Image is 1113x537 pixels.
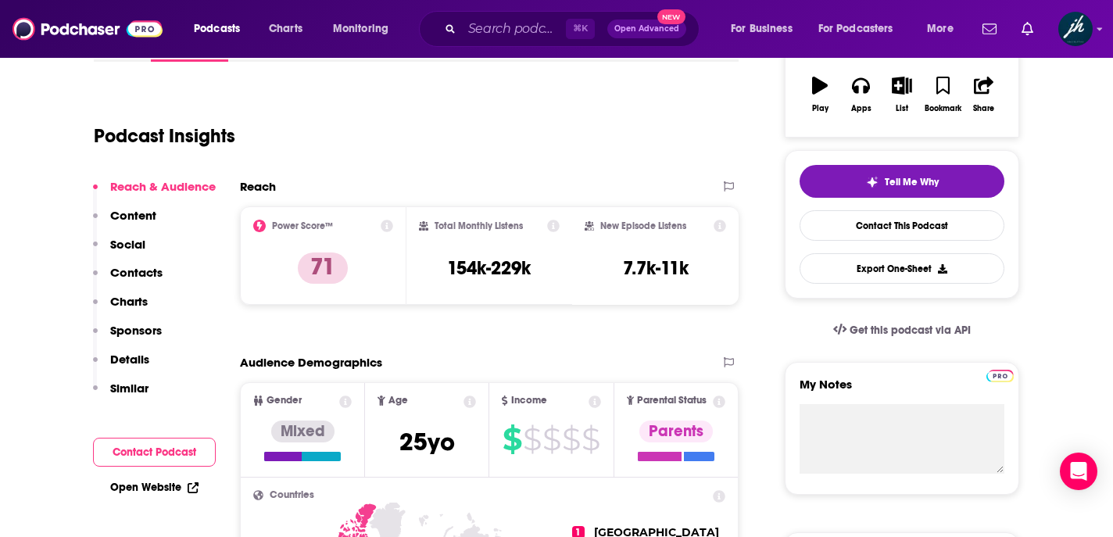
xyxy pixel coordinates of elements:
[731,18,793,40] span: For Business
[562,427,580,452] span: $
[94,124,235,148] h1: Podcast Insights
[240,179,276,194] h2: Reach
[110,265,163,280] p: Contacts
[1060,453,1097,490] div: Open Intercom Messenger
[542,427,560,452] span: $
[93,381,149,410] button: Similar
[916,16,973,41] button: open menu
[333,18,388,40] span: Monitoring
[110,237,145,252] p: Social
[614,25,679,33] span: Open Advanced
[93,438,216,467] button: Contact Podcast
[271,421,335,442] div: Mixed
[462,16,566,41] input: Search podcasts, credits, & more...
[13,14,163,44] img: Podchaser - Follow, Share and Rate Podcasts
[800,66,840,123] button: Play
[523,427,541,452] span: $
[435,220,523,231] h2: Total Monthly Listens
[93,208,156,237] button: Content
[800,253,1004,284] button: Export One-Sheet
[607,20,686,38] button: Open AdvancedNew
[267,396,302,406] span: Gender
[964,66,1004,123] button: Share
[882,66,922,123] button: List
[259,16,312,41] a: Charts
[388,396,408,406] span: Age
[986,367,1014,382] a: Pro website
[194,18,240,40] span: Podcasts
[93,294,148,323] button: Charts
[851,104,871,113] div: Apps
[973,104,994,113] div: Share
[447,256,531,280] h3: 154k-229k
[885,176,939,188] span: Tell Me Why
[110,294,148,309] p: Charts
[850,324,971,337] span: Get this podcast via API
[821,311,983,349] a: Get this podcast via API
[240,355,382,370] h2: Audience Demographics
[110,179,216,194] p: Reach & Audience
[272,220,333,231] h2: Power Score™
[270,490,314,500] span: Countries
[269,18,302,40] span: Charts
[623,256,689,280] h3: 7.7k-11k
[896,104,908,113] div: List
[800,165,1004,198] button: tell me why sparkleTell Me Why
[720,16,812,41] button: open menu
[800,377,1004,404] label: My Notes
[434,11,714,47] div: Search podcasts, credits, & more...
[1058,12,1093,46] span: Logged in as JHPublicRelations
[298,252,348,284] p: 71
[639,421,713,442] div: Parents
[110,352,149,367] p: Details
[657,9,685,24] span: New
[110,323,162,338] p: Sponsors
[637,396,707,406] span: Parental Status
[600,220,686,231] h2: New Episode Listens
[1015,16,1040,42] a: Show notifications dropdown
[808,16,916,41] button: open menu
[986,370,1014,382] img: Podchaser Pro
[511,396,547,406] span: Income
[110,381,149,396] p: Similar
[840,66,881,123] button: Apps
[110,481,199,494] a: Open Website
[399,427,455,457] span: 25 yo
[818,18,893,40] span: For Podcasters
[925,104,961,113] div: Bookmark
[93,265,163,294] button: Contacts
[927,18,954,40] span: More
[812,104,828,113] div: Play
[110,208,156,223] p: Content
[93,323,162,352] button: Sponsors
[93,179,216,208] button: Reach & Audience
[1058,12,1093,46] img: User Profile
[322,16,409,41] button: open menu
[503,427,521,452] span: $
[93,237,145,266] button: Social
[582,427,599,452] span: $
[183,16,260,41] button: open menu
[922,66,963,123] button: Bookmark
[566,19,595,39] span: ⌘ K
[976,16,1003,42] a: Show notifications dropdown
[800,210,1004,241] a: Contact This Podcast
[1058,12,1093,46] button: Show profile menu
[866,176,879,188] img: tell me why sparkle
[93,352,149,381] button: Details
